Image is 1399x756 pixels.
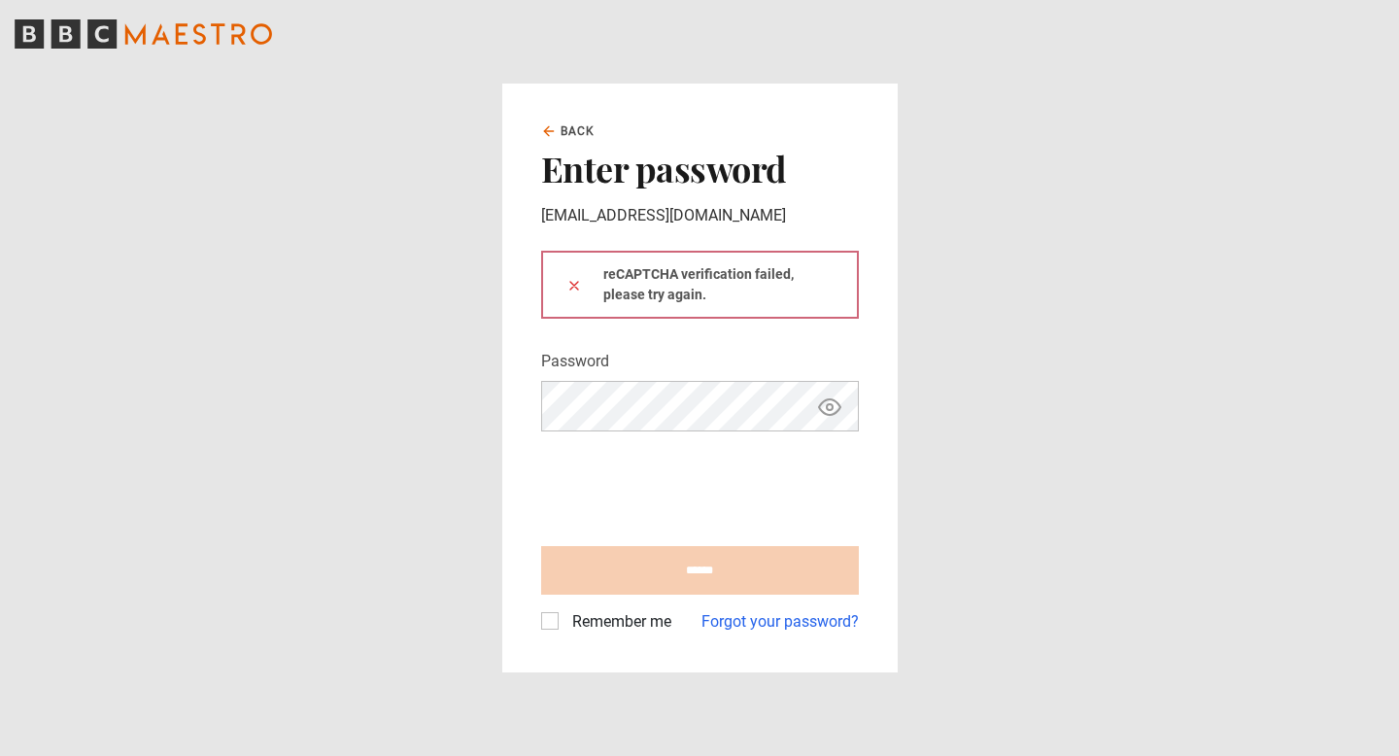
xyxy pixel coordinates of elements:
[541,447,836,523] iframe: reCAPTCHA
[15,19,272,49] svg: BBC Maestro
[701,610,859,634] a: Forgot your password?
[541,350,609,373] label: Password
[541,251,859,319] div: reCAPTCHA verification failed, please try again.
[541,148,859,189] h2: Enter password
[564,610,671,634] label: Remember me
[541,122,596,140] a: Back
[541,204,859,227] p: [EMAIL_ADDRESS][DOMAIN_NAME]
[561,122,596,140] span: Back
[813,390,846,424] button: Show password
